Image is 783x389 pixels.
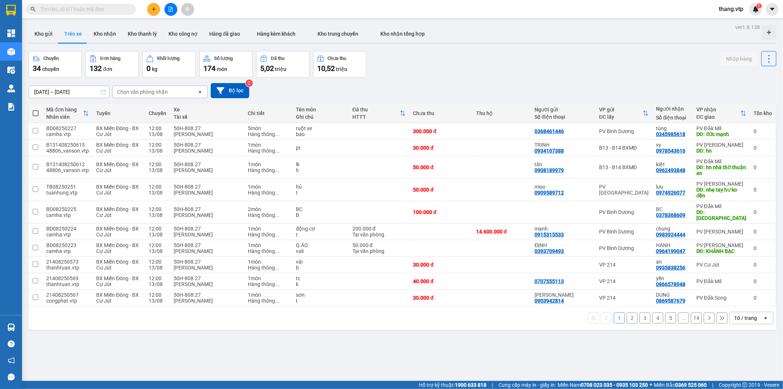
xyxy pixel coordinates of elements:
div: hủ [296,184,345,190]
sup: 2 [246,79,253,87]
div: Xe [174,107,240,113]
input: Tìm tên, số ĐT hoặc mã đơn [40,5,127,13]
div: 13/08 [149,131,166,137]
div: DĐ: đức mạnh [696,131,746,137]
div: 48806_vanson.vtp [46,167,89,173]
button: Số lượng174món [199,51,253,78]
div: [PERSON_NAME] [174,248,240,254]
div: 0393709493 [534,248,564,254]
div: vy [656,142,689,148]
div: PV Bình Dương [599,209,649,215]
div: Hàng thông thường [248,212,289,218]
div: 50H-808.27 [174,161,240,167]
span: ... [275,148,279,154]
img: solution-icon [7,103,15,111]
div: 100.000 đ [413,209,468,215]
div: Chưa thu [328,56,347,61]
div: 50H-808.27 [174,259,240,265]
div: camha.vtp [46,232,89,238]
div: 1 món [248,184,289,190]
div: 50H-808.27 [174,206,240,212]
div: 1 món [248,242,289,248]
span: kg [152,66,157,72]
span: chuyến [42,66,59,72]
button: 3 [639,313,650,324]
div: Chuyến [149,110,166,116]
div: Ghi chú [296,114,345,120]
div: thanhtuan.vtp [46,265,89,271]
div: 0 [754,278,772,284]
img: warehouse-icon [7,66,15,74]
div: 0983924444 [656,232,685,238]
button: ... [678,313,689,324]
div: 50.000 đ [413,187,468,193]
div: Hàng thông thường [248,265,289,271]
div: 1 món [248,275,289,281]
button: aim [181,3,194,16]
div: miso [534,184,591,190]
div: kiệt [656,161,689,167]
div: 0 [754,209,772,215]
div: 0 [754,295,772,301]
div: 0 [754,245,772,251]
div: Chọn văn phòng nhận [117,88,168,96]
button: Đã thu5,02 triệu [256,51,309,78]
div: [PERSON_NAME] [174,167,240,173]
div: PV Đắk Mil [696,125,746,131]
div: b [296,265,345,271]
div: BD08250225 [46,206,89,212]
th: Toggle SortBy [349,104,409,123]
th: Toggle SortBy [693,104,750,123]
div: 12:00 [149,206,166,212]
div: VP 214 [599,295,649,301]
div: 1 món [248,292,289,298]
div: Tại văn phòng [352,232,406,238]
div: 2 món [248,206,289,212]
div: 50H-808.27 [174,242,240,248]
span: BX Miền Đông - BX Cư Jút [96,161,139,173]
img: warehouse-icon [7,85,15,92]
div: BC [296,206,345,212]
span: 5,02 [260,64,274,73]
span: BX Miền Đông - BX Cư Jút [96,292,139,304]
div: 200.000 đ [352,226,406,232]
div: Đã thu [271,56,284,61]
button: Nhập hàng [720,52,758,65]
div: [PERSON_NAME] [174,232,240,238]
div: PV Đắk Mil [696,158,746,164]
span: ... [275,190,279,196]
span: ... [275,298,279,304]
span: BX Miền Đông - BX Cư Jút [96,226,139,238]
div: 0 [754,229,772,235]
div: BD08250223 [46,242,89,248]
div: Hàng thông thường [248,248,289,254]
span: ... [275,232,279,238]
div: 0 [754,164,772,170]
span: món [217,66,227,72]
div: [PERSON_NAME] [174,190,240,196]
span: Hàng kèm khách [257,31,296,37]
span: Kho nhận tổng hợp [380,31,425,37]
button: Kho nhận [88,25,122,43]
div: Tài xế [174,114,240,120]
div: 21408250569 [46,275,89,281]
div: 12:00 [149,161,166,167]
div: h [296,167,345,173]
div: congphat.vtp [46,298,89,304]
div: 0909589712 [534,190,564,196]
div: Nhân viên [46,114,83,120]
div: 50H-808.27 [174,292,240,298]
span: 132 [90,64,102,73]
div: PV [GEOGRAPHIC_DATA] [599,184,649,196]
div: 30.000 đ [413,262,468,268]
div: 50.000 đ [352,242,406,248]
div: 21408250567 [46,292,89,298]
div: mạnh [534,226,591,232]
span: 0 [146,64,151,73]
div: Người nhận [656,106,689,112]
div: động cơ [296,226,345,232]
div: 0345985618 [656,131,685,137]
div: camha.vtp [46,248,89,254]
img: dashboard-icon [7,29,15,37]
div: 12:00 [149,184,166,190]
